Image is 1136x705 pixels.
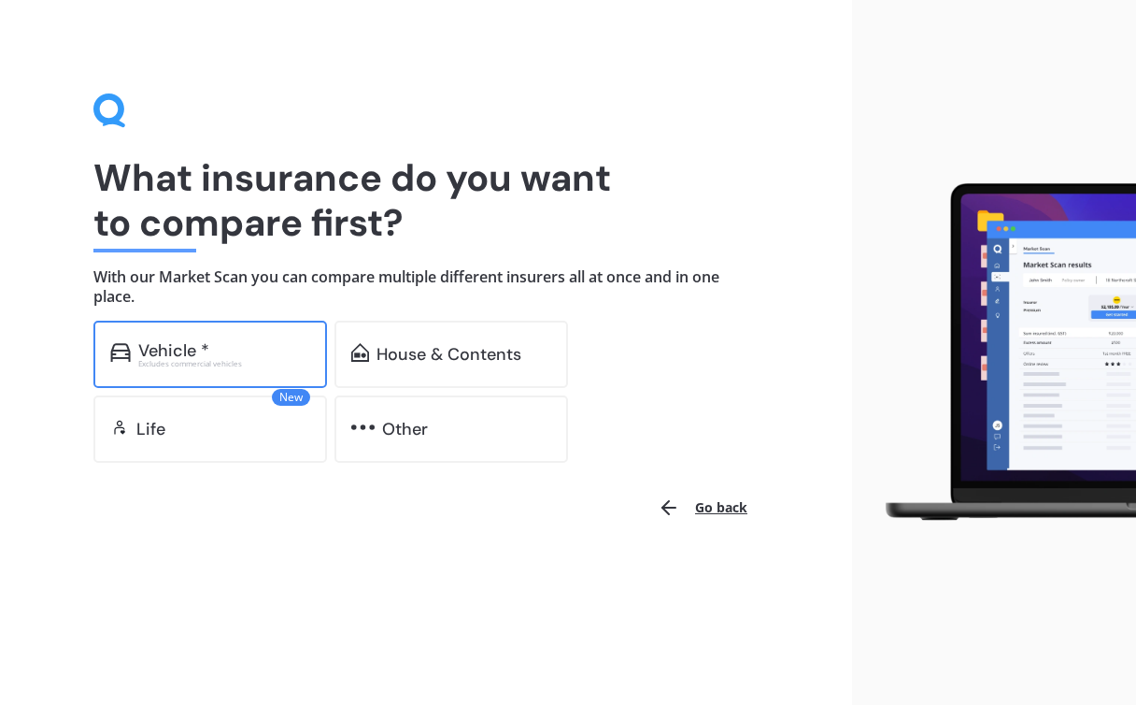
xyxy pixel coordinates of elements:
div: Life [136,420,165,439]
img: other.81dba5aafe580aa69f38.svg [351,418,375,437]
img: car.f15378c7a67c060ca3f3.svg [110,343,131,362]
div: House & Contents [376,345,521,364]
img: laptop.webp [867,176,1136,529]
span: New [272,389,310,406]
h4: With our Market Scan you can compare multiple different insurers all at once and in one place. [93,267,759,306]
div: Other [382,420,428,439]
h1: What insurance do you want to compare first? [93,155,759,245]
img: home-and-contents.b802091223b8502ef2dd.svg [351,343,369,362]
button: Go back [646,485,759,530]
div: Excludes commercial vehicles [138,360,310,367]
img: life.f720d6a2d7cdcd3ad642.svg [110,418,129,437]
div: Vehicle * [138,341,209,360]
